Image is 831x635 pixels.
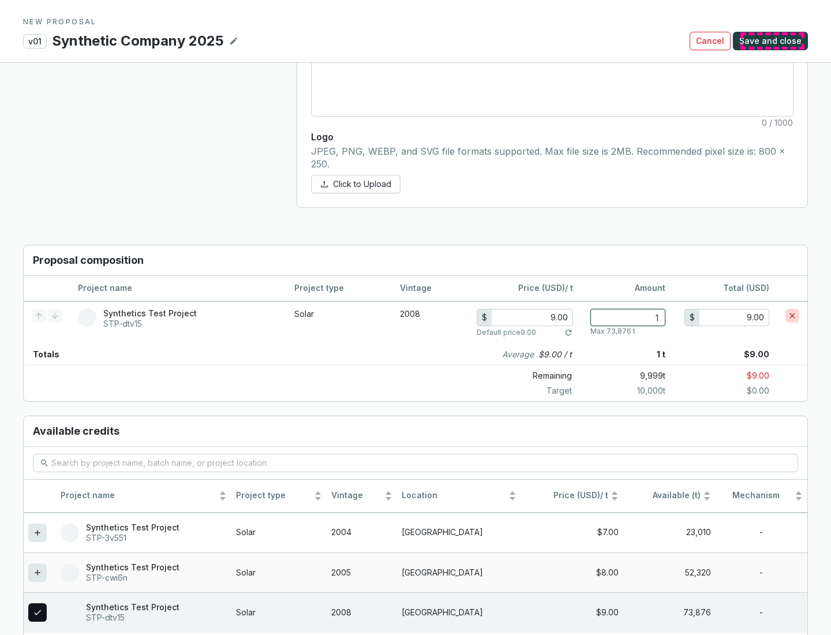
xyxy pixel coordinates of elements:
p: v01 [23,34,47,48]
th: Available (t) [623,480,716,513]
p: 9,999 t [581,368,665,384]
td: 2008 [327,592,397,632]
p: [GEOGRAPHIC_DATA] [402,607,516,618]
div: $8.00 [526,567,619,578]
p: Synthetics Test Project [86,522,179,533]
th: Vintage [327,480,397,513]
td: Solar [286,301,392,344]
p: Synthetics Test Project [103,308,197,319]
span: Available (t) [628,490,701,501]
div: $9.00 [526,607,619,618]
td: 2004 [327,513,397,552]
div: $ [477,309,492,326]
p: [GEOGRAPHIC_DATA] [402,527,516,538]
span: Vintage [331,490,382,501]
td: Solar [231,552,326,592]
td: Solar [231,513,326,552]
button: Cancel [690,32,731,50]
p: Target [477,385,581,397]
div: $7.00 [526,527,619,538]
span: Project name [61,490,216,501]
th: Project type [231,480,326,513]
p: Synthetics Test Project [86,562,179,573]
i: Average [502,349,534,360]
p: Synthetics Test Project [86,602,179,612]
td: Solar [231,592,326,632]
p: 1 t [581,344,665,365]
div: $ [685,309,699,326]
td: - [716,552,807,592]
span: Mechanism [720,490,792,501]
th: Project name [70,276,286,301]
td: - [716,592,807,632]
p: STP-3v551 [86,533,179,543]
span: Click to Upload [333,178,391,190]
span: upload [320,180,328,188]
p: Default price 9.00 [477,328,536,337]
p: $9.00 [665,368,807,384]
h3: Proposal composition [24,245,807,276]
p: $9.00 / t [538,349,572,360]
th: Location [397,480,521,513]
p: Synthetic Company 2025 [51,31,224,51]
td: 73,876 [623,592,716,632]
p: JPEG, PNG, WEBP, and SVG file formats supported. Max file size is 2MB. Recommended pixel size is:... [311,145,793,170]
span: Cancel [696,35,724,47]
th: Project type [286,276,392,301]
th: / t [469,276,581,301]
span: Price (USD) [553,490,600,500]
th: Mechanism [716,480,807,513]
p: Remaining [477,368,581,384]
p: STP-dtv15 [103,319,197,329]
p: Totals [24,344,59,365]
p: STP-cwi6n [86,573,179,583]
p: $0.00 [665,385,807,397]
td: 2005 [327,552,397,592]
td: - [716,513,807,552]
td: 52,320 [623,552,716,592]
span: Total (USD) [723,283,769,293]
button: Click to Upload [311,175,400,193]
p: $9.00 [665,344,807,365]
th: Project name [56,480,231,513]
span: Project type [236,490,311,501]
p: [GEOGRAPHIC_DATA] [402,567,516,578]
span: Location [402,490,506,501]
span: / t [526,490,608,501]
p: 10,000 t [581,385,665,397]
button: Save and close [733,32,808,50]
span: Save and close [739,35,802,47]
p: NEW PROPOSAL [23,17,808,27]
th: Amount [581,276,673,301]
p: STP-dtv15 [86,612,179,623]
td: 23,010 [623,513,716,552]
span: Price (USD) [518,283,565,293]
p: Max 73,876 t [590,327,635,336]
td: 2008 [392,301,469,344]
p: Logo [311,130,793,143]
h3: Available credits [24,416,807,447]
th: Vintage [392,276,469,301]
input: Search by project name, batch name, or project location [51,457,781,469]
